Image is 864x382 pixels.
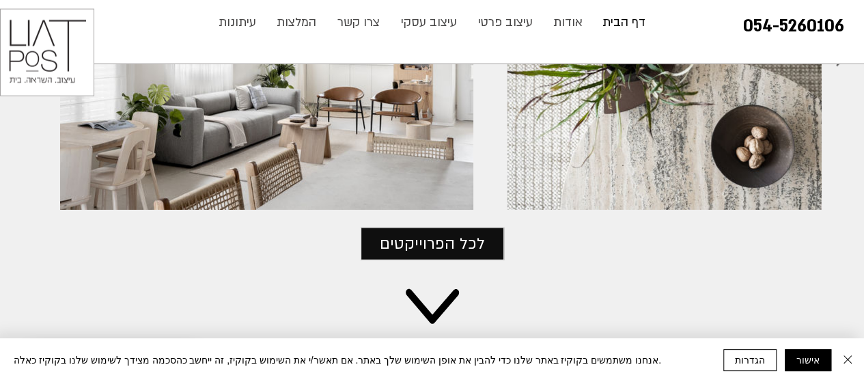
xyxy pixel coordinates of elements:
[266,9,327,36] a: המלצות
[14,354,661,366] span: אנחנו משתמשים בקוקיז באתר שלנו כדי להבין את אופן השימוש שלך באתר. אם תאשר/י את השימוש בקוקיז, זה ...
[394,9,464,36] p: עיצוב עסקי
[596,9,652,36] p: דף הבית
[331,9,387,36] p: צרו קשר
[208,9,266,36] a: עיתונות
[544,9,593,36] a: אודות
[361,228,504,260] a: לכל הפרוייקטים
[839,349,856,371] button: סגירה
[270,9,323,36] p: המלצות
[743,15,844,38] a: 054-5260106
[391,9,468,36] a: עיצוב עסקי
[208,9,656,36] nav: אתר
[327,9,391,36] a: צרו קשר
[468,9,544,36] a: עיצוב פרטי
[723,349,777,371] button: הגדרות
[546,9,589,36] p: אודות
[839,351,856,368] img: סגירה
[380,232,485,256] span: לכל הפרוייקטים
[785,349,831,371] button: אישור
[471,9,540,36] p: עיצוב פרטי
[593,9,656,36] a: דף הבית
[212,9,263,36] p: עיתונות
